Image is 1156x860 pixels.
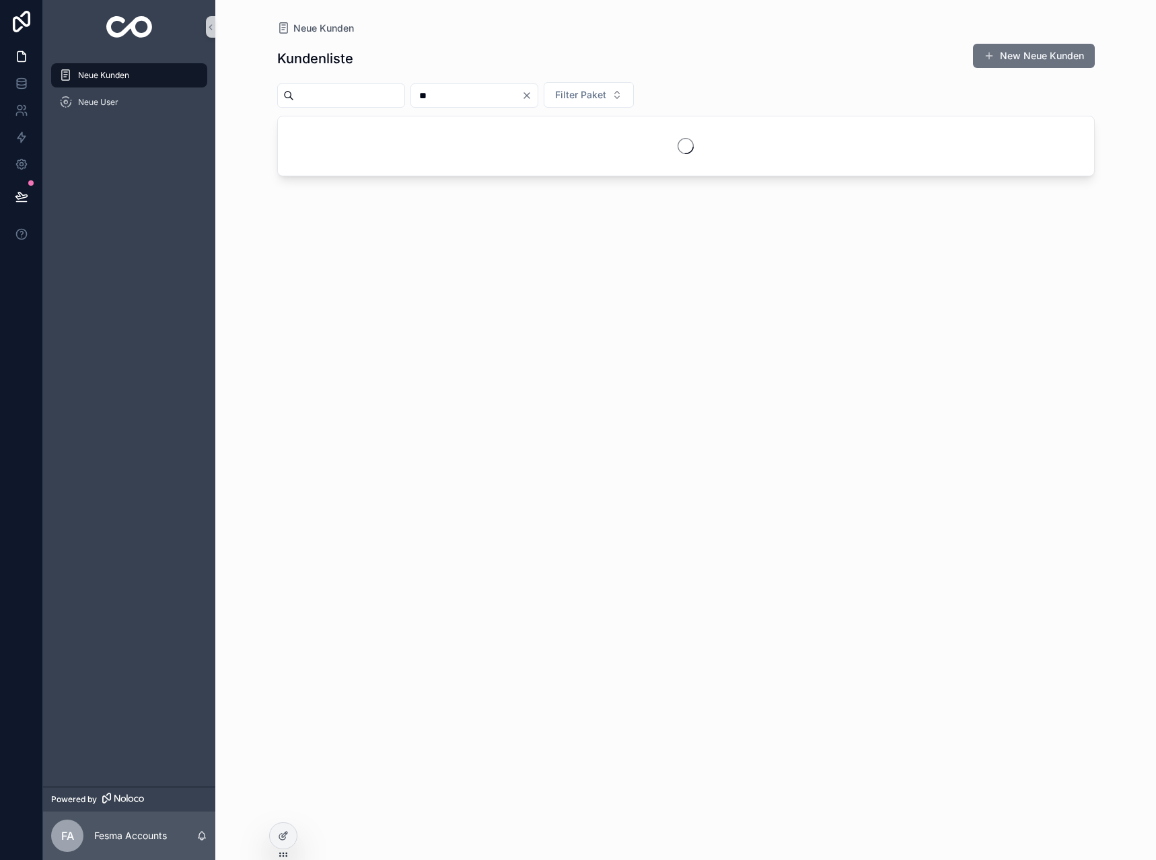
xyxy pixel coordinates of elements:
[106,16,153,38] img: App logo
[521,90,538,101] button: Clear
[43,54,215,132] div: scrollable content
[51,90,207,114] a: Neue User
[78,70,129,81] span: Neue Kunden
[277,49,353,68] h1: Kundenliste
[51,63,207,87] a: Neue Kunden
[544,82,634,108] button: Select Button
[43,787,215,812] a: Powered by
[973,44,1095,68] button: New Neue Kunden
[51,794,97,805] span: Powered by
[293,22,354,35] span: Neue Kunden
[78,97,118,108] span: Neue User
[94,829,167,843] p: Fesma Accounts
[555,88,606,102] span: Filter Paket
[61,828,74,844] span: FA
[277,22,354,35] a: Neue Kunden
